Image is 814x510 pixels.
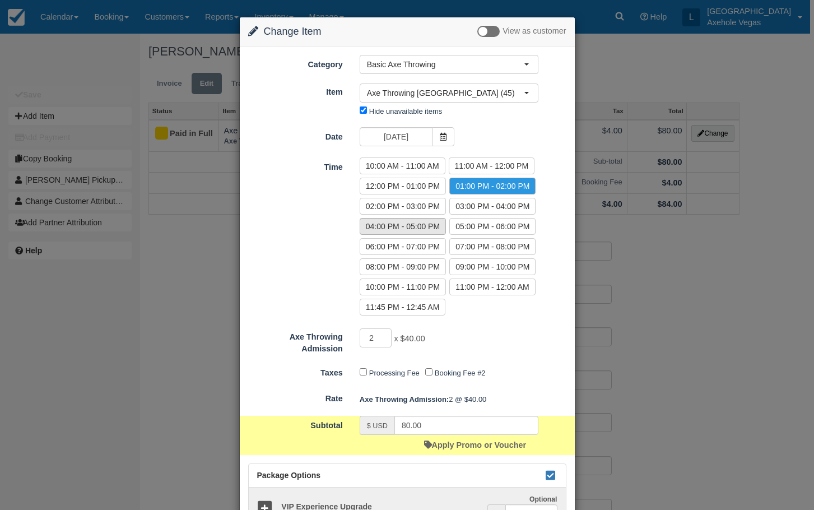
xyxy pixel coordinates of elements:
label: Subtotal [240,416,351,432]
span: x $40.00 [394,335,425,344]
button: Axe Throwing [GEOGRAPHIC_DATA] (45) [360,84,538,103]
label: Axe Throwing Admission [240,327,351,354]
label: 10:00 AM - 11:00 AM [360,157,445,174]
label: 11:00 AM - 12:00 PM [449,157,535,174]
a: Apply Promo or Voucher [424,441,526,449]
label: Taxes [240,363,351,379]
div: 2 @ $40.00 [351,390,575,409]
span: View as customer [503,27,566,36]
label: 10:00 PM - 11:00 PM [360,279,446,295]
label: 12:00 PM - 01:00 PM [360,178,446,194]
button: Basic Axe Throwing [360,55,538,74]
label: 09:00 PM - 10:00 PM [449,258,536,275]
label: 11:45 PM - 12:45 AM [360,299,446,316]
small: $ USD [367,422,388,430]
label: Date [240,127,351,143]
label: Rate [240,389,351,405]
span: Basic Axe Throwing [367,59,524,70]
label: Item [240,82,351,98]
label: 02:00 PM - 03:00 PM [360,198,446,215]
label: 11:00 PM - 12:00 AM [449,279,536,295]
input: Axe Throwing Admission [360,328,392,347]
label: 05:00 PM - 06:00 PM [449,218,536,235]
label: 06:00 PM - 07:00 PM [360,238,446,255]
label: 07:00 PM - 08:00 PM [449,238,536,255]
label: 01:00 PM - 02:00 PM [449,178,536,194]
label: Processing Fee [369,369,420,377]
strong: Axe Throwing Admission [360,395,449,404]
label: 08:00 PM - 09:00 PM [360,258,446,275]
label: Time [240,157,351,173]
label: Booking Fee #2 [435,369,486,377]
label: Hide unavailable items [369,107,442,115]
span: Axe Throwing [GEOGRAPHIC_DATA] (45) [367,87,524,99]
span: Change Item [264,26,322,37]
span: Package Options [257,471,321,480]
label: 03:00 PM - 04:00 PM [449,198,536,215]
strong: Optional [529,495,557,503]
label: Category [240,55,351,71]
label: 04:00 PM - 05:00 PM [360,218,446,235]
